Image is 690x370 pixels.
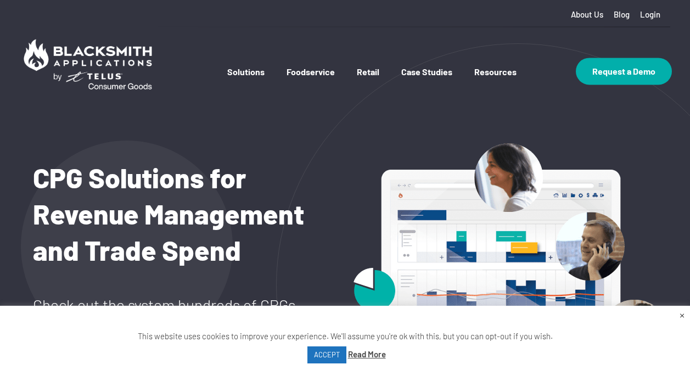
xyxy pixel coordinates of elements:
p: Check out the system hundreds of CPGs trust to optimize trade. [33,295,321,333]
a: Case Studies [401,66,452,99]
a: Close the cookie bar [680,309,685,321]
a: ACCEPT [307,346,346,363]
a: Read More [348,347,386,362]
a: Login [640,10,660,19]
a: Resources [474,66,517,99]
a: Blog [614,10,630,19]
span: This website uses cookies to improve your experience. We'll assume you're ok with this, but you c... [138,331,553,359]
a: Solutions [227,66,265,99]
a: Foodservice [287,66,335,99]
a: Request a Demo [576,58,672,85]
a: Retail [357,66,379,99]
a: About Us [571,10,603,19]
img: Blacksmith Applications by TELUS Consumer Goods [18,33,158,95]
h1: CPG Solutions for Revenue Management and Trade Spend [33,159,321,268]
